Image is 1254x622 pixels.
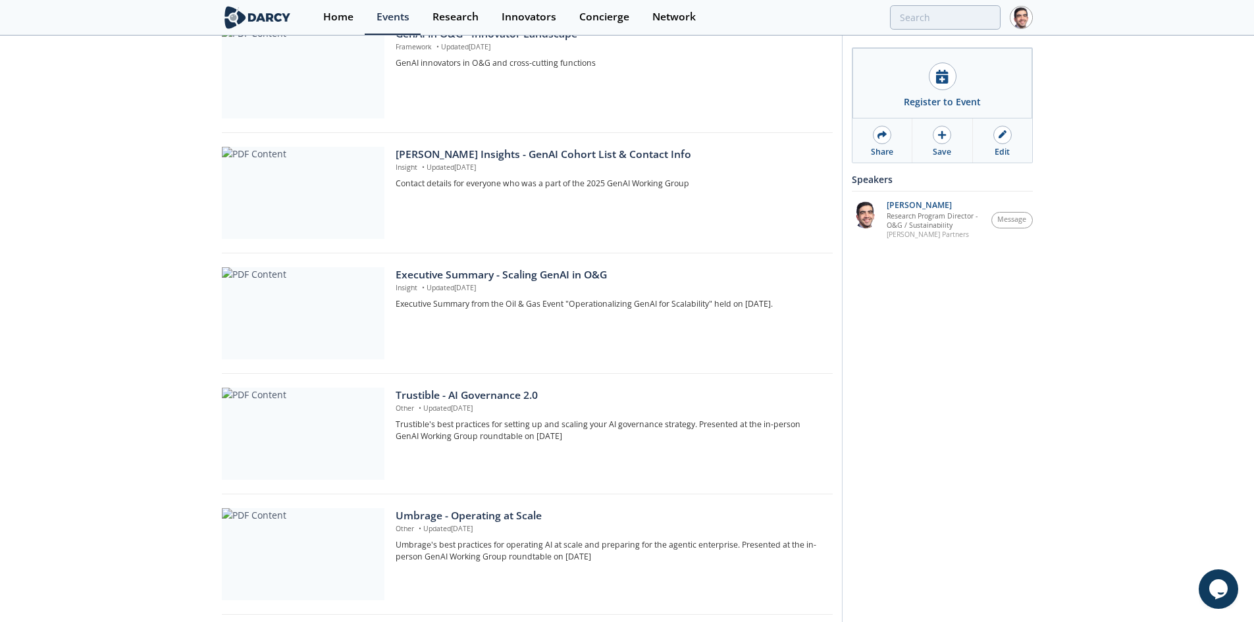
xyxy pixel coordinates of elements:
[579,12,629,22] div: Concierge
[222,26,833,118] a: PDF Content GenAI in O&G - Innovator Landscape Framework •Updated[DATE] GenAI innovators in O&G a...
[416,524,423,533] span: •
[323,12,353,22] div: Home
[434,42,441,51] span: •
[222,388,833,480] a: PDF Content Trustible - AI Governance 2.0 Other •Updated[DATE] Trustible's best practices for set...
[502,12,556,22] div: Innovators
[852,201,879,228] img: 44401130-f463-4f9c-a816-b31c67b6af04
[1199,569,1241,609] iframe: chat widget
[887,230,985,239] p: [PERSON_NAME] Partners
[396,419,823,443] p: Trustible's best practices for setting up and scaling your AI governance strategy. Presented at t...
[396,388,823,403] div: Trustible - AI Governance 2.0
[416,403,423,413] span: •
[396,42,823,53] p: Framework Updated [DATE]
[419,283,427,292] span: •
[871,146,893,158] div: Share
[222,267,833,359] a: PDF Content Executive Summary - Scaling GenAI in O&G Insight •Updated[DATE] Executive Summary fro...
[973,118,1032,163] a: Edit
[396,283,823,294] p: Insight Updated [DATE]
[904,95,981,109] div: Register to Event
[997,215,1026,225] span: Message
[396,298,823,310] p: Executive Summary from the Oil & Gas Event "Operationalizing GenAI for Scalability" held on [DATE].
[652,12,696,22] div: Network
[396,163,823,173] p: Insight Updated [DATE]
[396,539,823,563] p: Umbrage's best practices for operating AI at scale and preparing for the agentic enterprise. Pres...
[887,201,985,210] p: [PERSON_NAME]
[1010,6,1033,29] img: Profile
[419,163,427,172] span: •
[432,12,479,22] div: Research
[396,508,823,524] div: Umbrage - Operating at Scale
[222,147,833,239] a: PDF Content [PERSON_NAME] Insights - GenAI Cohort List & Contact Info Insight •Updated[DATE] Cont...
[890,5,1001,30] input: Advanced Search
[396,178,823,190] p: Contact details for everyone who was a part of the 2025 GenAI Working Group
[995,146,1010,158] div: Edit
[396,147,823,163] div: [PERSON_NAME] Insights - GenAI Cohort List & Contact Info
[396,403,823,414] p: Other Updated [DATE]
[222,508,833,600] a: PDF Content Umbrage - Operating at Scale Other •Updated[DATE] Umbrage's best practices for operat...
[377,12,409,22] div: Events
[933,146,951,158] div: Save
[991,212,1033,228] button: Message
[852,168,1033,191] div: Speakers
[396,267,823,283] div: Executive Summary - Scaling GenAI in O&G
[887,211,985,230] p: Research Program Director - O&G / Sustainability
[222,6,294,29] img: logo-wide.svg
[396,57,823,69] p: GenAI innovators in O&G and cross-cutting functions
[396,524,823,534] p: Other Updated [DATE]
